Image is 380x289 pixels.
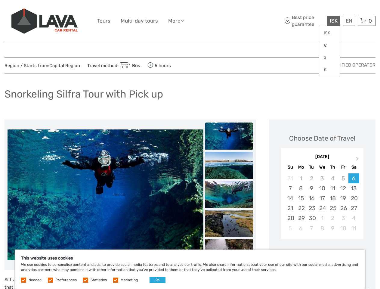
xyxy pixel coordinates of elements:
div: Th [327,163,338,171]
div: Mo [296,163,306,171]
div: Choose Wednesday, September 10th, 2025 [317,183,327,193]
div: Choose Friday, September 12th, 2025 [338,183,348,193]
div: Choose Saturday, September 13th, 2025 [348,183,359,193]
label: Statistics [91,278,107,283]
label: Preferences [55,278,77,283]
div: Su [285,163,295,171]
span: ISK [330,18,338,24]
div: Choose Wednesday, October 8th, 2025 [317,223,327,233]
a: Tours [97,17,110,25]
div: Choose Tuesday, October 7th, 2025 [306,223,317,233]
img: 9437d53428e64699a0048d8febb8f8a8_slider_thumbnail.jpg [205,123,253,150]
div: Choose Sunday, September 7th, 2025 [285,183,295,193]
div: We [317,163,327,171]
span: Verified Operator [332,62,375,68]
div: month 2025-09 [283,173,361,233]
div: Choose Monday, September 22nd, 2025 [296,203,306,213]
img: c9a293619ed34f1e97d046bca85644e1_slider_thumbnail.jpg [205,210,253,237]
a: More [168,17,184,25]
p: We're away right now. Please check back later! [8,11,68,15]
img: 523-13fdf7b0-e410-4b32-8dc9-7907fc8d33f7_logo_big.jpg [11,8,78,34]
div: Choose Tuesday, September 16th, 2025 [306,193,317,203]
div: Not available Sunday, October 5th, 2025 [285,223,295,233]
a: € [319,40,340,51]
div: Choose Friday, September 19th, 2025 [338,193,348,203]
div: Choose Tuesday, September 30th, 2025 [306,213,317,223]
div: Fr [338,163,348,171]
div: Choose Friday, October 10th, 2025 [338,223,348,233]
div: Not available Thursday, September 4th, 2025 [327,173,338,183]
div: Choose Thursday, October 9th, 2025 [327,223,338,233]
a: Capital Region [49,63,80,68]
div: Choose Thursday, September 18th, 2025 [327,193,338,203]
div: Choose Monday, September 15th, 2025 [296,193,306,203]
div: Choose Saturday, September 27th, 2025 [348,203,359,213]
span: Best price guarantee [283,14,326,27]
div: EN [343,16,355,26]
div: Choose Tuesday, September 23rd, 2025 [306,203,317,213]
div: Choose Monday, September 29th, 2025 [296,213,306,223]
a: Multi-day tours [121,17,158,25]
button: Open LiveChat chat widget [69,9,76,17]
div: Tu [306,163,317,171]
a: Bus [119,63,140,68]
div: Choose Monday, September 8th, 2025 [296,183,306,193]
div: We use cookies to personalise content and ads, to provide social media features and to analyse ou... [15,250,365,289]
div: [DATE] [281,154,363,160]
a: £ [319,64,340,75]
div: Choose Friday, September 26th, 2025 [338,203,348,213]
div: Choose Wednesday, September 17th, 2025 [317,193,327,203]
div: Choose Sunday, September 14th, 2025 [285,193,295,203]
div: Choose Saturday, October 11th, 2025 [348,223,359,233]
div: Choose Wednesday, September 24th, 2025 [317,203,327,213]
label: Marketing [121,278,138,283]
button: Next Month [353,155,363,165]
div: Not available Sunday, August 31st, 2025 [285,173,295,183]
div: Choose Saturday, October 4th, 2025 [348,213,359,223]
a: $ [319,52,340,63]
div: Sa [348,163,359,171]
div: Choose Date of Travel [289,134,355,143]
img: b8d40369ebab435aa4b07d716d492cfd_slider_thumbnail.jpg [205,181,253,208]
div: Not available Tuesday, September 2nd, 2025 [306,173,317,183]
div: Choose Saturday, September 20th, 2025 [348,193,359,203]
span: 0 [368,18,373,24]
div: Not available Monday, September 1st, 2025 [296,173,306,183]
h1: Snorkeling Silfra Tour with Pick up [5,88,163,100]
div: Choose Monday, October 6th, 2025 [296,223,306,233]
div: Not available Friday, September 5th, 2025 [338,173,348,183]
div: Choose Friday, October 3rd, 2025 [338,213,348,223]
span: Region / Starts from: [5,63,80,69]
h5: This website uses cookies [21,256,359,261]
div: Not available Wednesday, September 3rd, 2025 [317,173,327,183]
img: 210070b7f9414906820db4e555f8a93c_slider_thumbnail.jpg [205,239,253,266]
a: ISK [319,28,340,39]
img: 1a9c835069bc4446baec5a3f1fe96e20_slider_thumbnail.jpg [205,152,253,179]
img: 9437d53428e64699a0048d8febb8f8a8_main_slider.jpg [8,129,203,260]
span: 5 hours [147,61,171,70]
div: Choose Sunday, September 28th, 2025 [285,213,295,223]
div: Choose Thursday, September 11th, 2025 [327,183,338,193]
div: Choose Saturday, September 6th, 2025 [348,173,359,183]
span: Travel method: [87,61,140,70]
div: Choose Thursday, September 25th, 2025 [327,203,338,213]
div: Choose Sunday, September 21st, 2025 [285,203,295,213]
div: Choose Wednesday, October 1st, 2025 [317,213,327,223]
div: Choose Thursday, October 2nd, 2025 [327,213,338,223]
div: Choose Tuesday, September 9th, 2025 [306,183,317,193]
button: OK [150,277,165,283]
label: Needed [29,278,42,283]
